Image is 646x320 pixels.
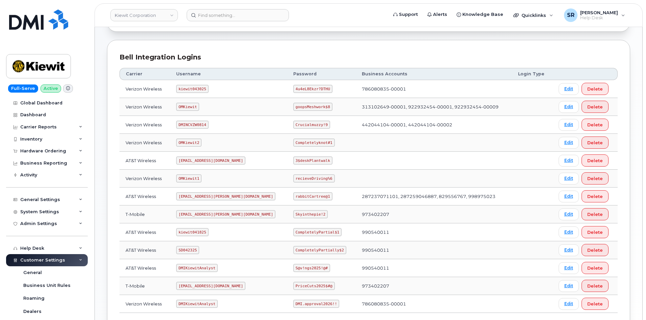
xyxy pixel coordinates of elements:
[176,300,218,308] code: DMIKiewitAnalyst
[388,8,423,21] a: Support
[356,295,512,313] td: 786080835-00001
[582,298,609,310] button: Delete
[287,68,356,80] th: Password
[293,246,346,254] code: CompletelyPartially$2
[176,85,208,93] code: kiewit043025
[119,152,170,170] td: AT&T Wireless
[110,9,178,21] a: Kiewit Corporation
[582,154,609,167] button: Delete
[119,188,170,205] td: AT&T Wireless
[521,13,546,18] span: Quicklinks
[587,247,603,253] span: Delete
[559,244,579,256] a: Edit
[587,175,603,182] span: Delete
[512,68,553,80] th: Login Type
[119,259,170,277] td: AT&T Wireless
[293,174,335,182] code: recieveDriving%6
[559,119,579,131] a: Edit
[559,298,579,310] a: Edit
[356,80,512,98] td: 786080835-00001
[582,137,609,149] button: Delete
[176,228,208,236] code: kiewit041825
[580,15,618,21] span: Help Desk
[176,174,201,182] code: OMKiewit1
[582,262,609,274] button: Delete
[582,280,609,292] button: Delete
[433,11,447,18] span: Alerts
[176,192,275,200] code: [EMAIL_ADDRESS][PERSON_NAME][DOMAIN_NAME]
[293,103,332,111] code: goopsMeshwork$8
[176,156,245,165] code: [EMAIL_ADDRESS][DOMAIN_NAME]
[559,173,579,184] a: Edit
[176,139,201,147] code: OMKiewit2
[119,52,618,62] div: Bell Integration Logins
[119,277,170,295] td: T-Mobile
[582,101,609,113] button: Delete
[176,103,199,111] code: OMKiewit
[293,210,328,218] code: Skyinthepie!2
[356,116,512,134] td: 442044104-00001, 442044104-00002
[356,205,512,223] td: 973402207
[587,140,603,146] span: Delete
[293,300,339,308] code: DMI.approval2026!!
[119,98,170,116] td: Verizon Wireless
[293,264,330,272] code: S@v!ngs2025!@#
[587,193,603,200] span: Delete
[580,10,618,15] span: [PERSON_NAME]
[587,122,603,128] span: Delete
[119,170,170,188] td: Verizon Wireless
[559,155,579,167] a: Edit
[587,104,603,110] span: Delete
[587,265,603,271] span: Delete
[587,211,603,218] span: Delete
[587,157,603,164] span: Delete
[617,291,641,315] iframe: Messenger Launcher
[582,226,609,238] button: Delete
[559,280,579,292] a: Edit
[293,192,332,200] code: rabbitCartree@1
[356,98,512,116] td: 313102649-00001, 922932454-00001, 922932454-00009
[587,86,603,92] span: Delete
[559,101,579,113] a: Edit
[119,68,170,80] th: Carrier
[559,83,579,95] a: Edit
[559,208,579,220] a: Edit
[293,85,332,93] code: 4u4eL8Ekzr?DTHU
[176,264,218,272] code: DMIKiewitAnalyst
[176,210,275,218] code: [EMAIL_ADDRESS][PERSON_NAME][DOMAIN_NAME]
[559,137,579,149] a: Edit
[452,8,508,21] a: Knowledge Base
[559,262,579,274] a: Edit
[119,205,170,223] td: T-Mobile
[587,229,603,236] span: Delete
[119,116,170,134] td: Verizon Wireless
[119,241,170,259] td: AT&T Wireless
[293,228,342,236] code: CompletelyPartial$1
[356,241,512,259] td: 990540011
[587,301,603,307] span: Delete
[582,190,609,202] button: Delete
[119,223,170,241] td: AT&T Wireless
[293,282,335,290] code: PriceCuts2025$#@
[356,277,512,295] td: 973402207
[356,68,512,80] th: Business Accounts
[582,83,609,95] button: Delete
[187,9,289,21] input: Find something...
[423,8,452,21] a: Alerts
[170,68,287,80] th: Username
[293,139,335,147] code: Completelyknot#1
[119,134,170,152] td: Verizon Wireless
[567,11,574,19] span: SR
[119,295,170,313] td: Verizon Wireless
[559,8,630,22] div: Sebastian Reissig
[356,188,512,205] td: 287237071101, 287259046887, 829556767, 998975023
[582,208,609,220] button: Delete
[559,191,579,202] a: Edit
[176,246,199,254] code: SD042325
[176,282,245,290] code: [EMAIL_ADDRESS][DOMAIN_NAME]
[587,283,603,289] span: Delete
[293,156,332,165] code: 3$deskPlantwalk
[176,121,208,129] code: DMINCVZW0814
[119,80,170,98] td: Verizon Wireless
[462,11,503,18] span: Knowledge Base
